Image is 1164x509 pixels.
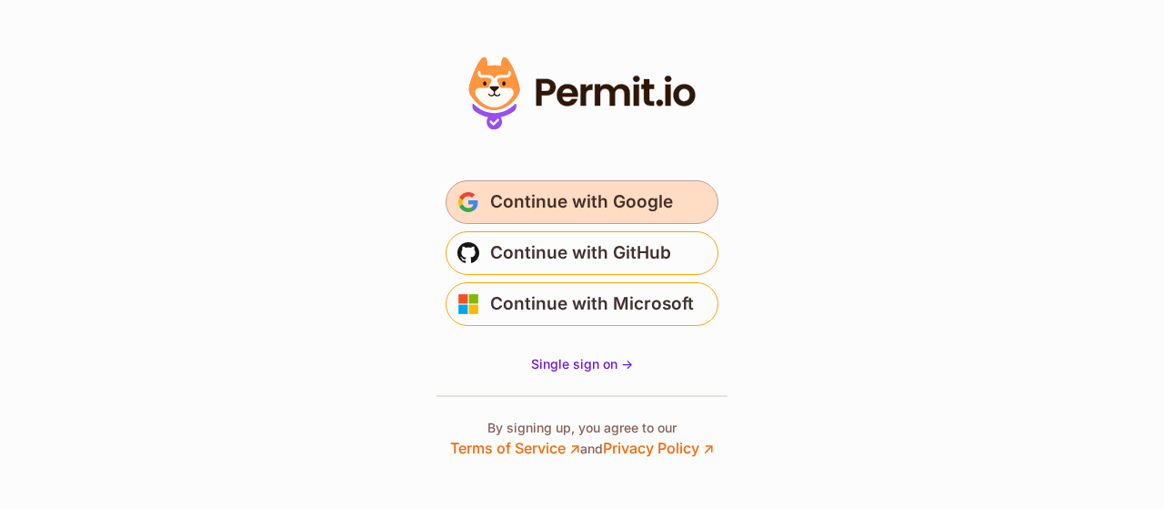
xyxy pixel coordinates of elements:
[446,231,718,275] button: Continue with GitHub
[603,439,714,457] a: Privacy Policy ↗
[490,188,673,217] span: Continue with Google
[531,355,633,373] a: Single sign on ->
[450,419,714,459] p: By signing up, you agree to our and
[446,180,718,224] button: Continue with Google
[450,439,580,457] a: Terms of Service ↗
[490,290,694,319] span: Continue with Microsoft
[531,356,633,372] span: Single sign on ->
[490,239,671,268] span: Continue with GitHub
[446,282,718,326] button: Continue with Microsoft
